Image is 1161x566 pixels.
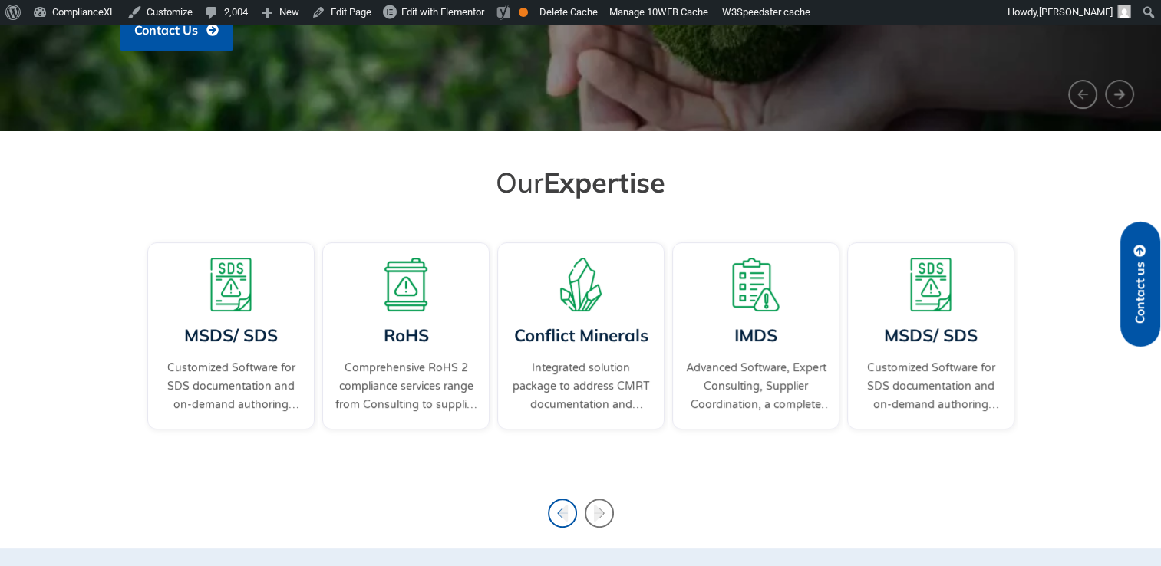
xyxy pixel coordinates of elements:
[1039,6,1113,18] span: [PERSON_NAME]
[684,359,827,414] a: Advanced Software, Expert Consulting, Supplier Coordination, a complete IMDS solution.
[859,359,1002,414] a: Customized Software for SDS documentation and on-demand authoring services
[1133,262,1147,324] span: Contact us
[734,324,777,346] a: IMDS
[318,239,493,464] div: 1 / 4
[204,258,258,311] img: A warning board with SDS displaying
[1120,222,1160,347] a: Contact us
[335,359,477,414] a: Comprehensive RoHS 2 compliance services range from Consulting to supplier engagement...
[379,258,433,311] img: A board with a warning sign
[493,239,668,464] div: 2 / 4
[401,6,484,18] span: Edit with Elementor
[729,258,783,311] img: A list board with a warning
[143,239,318,464] div: 4 / 4
[884,324,978,346] a: MSDS/ SDS
[143,239,1018,464] div: Carousel | Horizontal scrolling: Arrow Left & Right
[543,165,665,199] span: Expertise
[151,165,1011,199] h2: Our
[904,258,958,311] img: A warning board with SDS displaying
[510,359,652,414] a: Integrated solution package to address CMRT documentation and supplier engagement.
[184,324,278,346] a: MSDS/ SDS
[519,8,528,17] div: OK
[513,324,648,346] a: Conflict Minerals
[668,239,843,464] div: 3 / 4
[160,359,302,414] a: Customized Software for SDS documentation and on-demand authoring services
[134,24,198,38] span: Contact Us
[554,258,608,311] img: A representation of minerals
[548,499,577,528] div: Previous slide
[120,11,233,51] a: Contact Us
[843,239,1018,464] div: 4 / 4
[383,324,428,346] a: RoHS
[585,499,614,528] div: Next slide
